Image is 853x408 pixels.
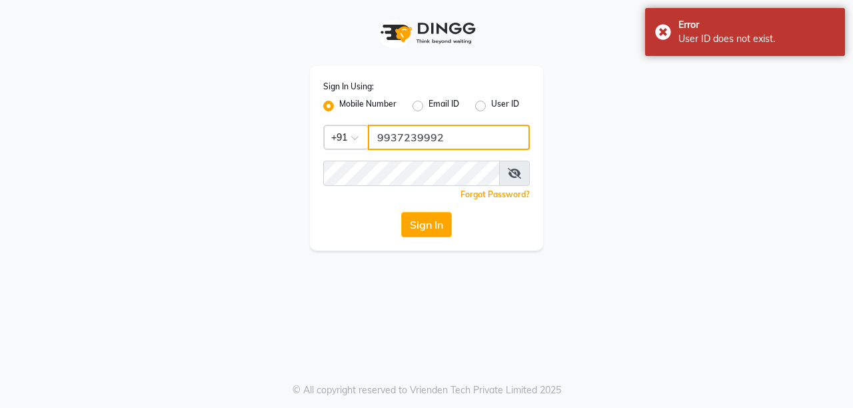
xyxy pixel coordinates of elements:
[460,189,530,199] a: Forgot Password?
[339,98,397,114] label: Mobile Number
[491,98,519,114] label: User ID
[401,212,452,237] button: Sign In
[368,125,530,150] input: Username
[678,18,835,32] div: Error
[678,32,835,46] div: User ID does not exist.
[323,161,500,186] input: Username
[323,81,374,93] label: Sign In Using:
[428,98,459,114] label: Email ID
[373,13,480,53] img: logo1.svg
